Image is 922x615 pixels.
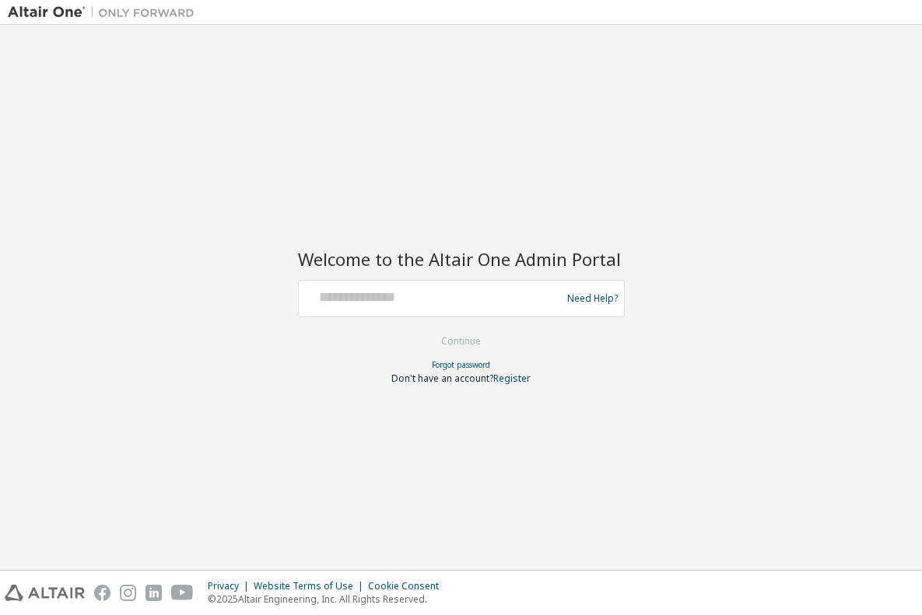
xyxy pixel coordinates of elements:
[94,585,110,601] img: facebook.svg
[391,372,493,385] span: Don't have an account?
[120,585,136,601] img: instagram.svg
[5,585,85,601] img: altair_logo.svg
[432,359,490,370] a: Forgot password
[8,5,202,20] img: Altair One
[493,372,531,385] a: Register
[171,585,194,601] img: youtube.svg
[145,585,162,601] img: linkedin.svg
[298,248,625,270] h2: Welcome to the Altair One Admin Portal
[368,580,448,592] div: Cookie Consent
[208,592,448,606] p: © 2025 Altair Engineering, Inc. All Rights Reserved.
[208,580,254,592] div: Privacy
[254,580,368,592] div: Website Terms of Use
[567,298,618,299] a: Need Help?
